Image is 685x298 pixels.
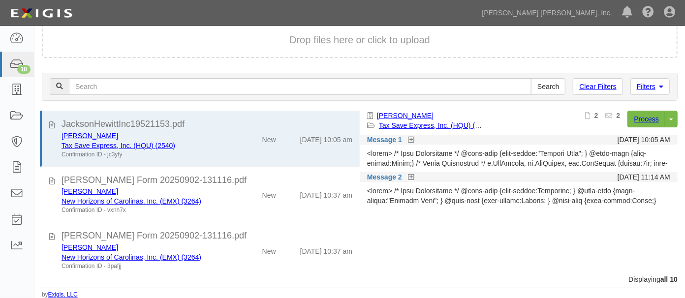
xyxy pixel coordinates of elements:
div: Tax Save Express, Inc. (HQU) (2540) [62,141,225,150]
div: ACORD Form 20250902-131116.pdf [62,230,352,242]
div: New [262,186,276,200]
div: Confirmation ID - jc3yfy [62,150,225,159]
img: logo-5460c22ac91f19d4615b14bd174203de0afe785f0fc80cf4dbbc73dc1793850b.png [7,4,75,22]
div: Message 2 [DATE] 11:14 AM [360,172,678,182]
div: [DATE] 10:37 am [300,242,352,256]
div: New [262,131,276,145]
a: [PERSON_NAME] [PERSON_NAME], Inc. [477,3,617,23]
a: [PERSON_NAME] [377,112,434,119]
a: Message 1 [367,135,402,145]
a: Tax Save Express, Inc. (HQU) (2540) [62,142,175,149]
div: 10 [17,65,31,74]
div: James C. Green [62,186,225,196]
div: Message 1 [DATE] 10:05 AM [360,135,678,145]
a: Filters [630,78,670,95]
div: Confirmation ID - vxnh7x [62,206,225,214]
div: New [262,242,276,256]
b: 2 [617,112,621,119]
button: Drop files here or click to upload [289,33,430,47]
div: Confirmation ID - 3pafjj [62,262,225,270]
a: New Horizons of Carolinas, Inc. (EMX) (3264) [62,253,201,261]
a: [PERSON_NAME] [62,243,118,251]
div: Displaying [34,274,685,284]
div: New Horizons of Carolinas, Inc. (EMX) (3264) [62,252,225,262]
div: [DATE] 10:05 AM [618,135,670,145]
div: <lorem> /* Ipsu Dolorsitame */ @cons-adip {elit-seddoe:"Tempori Utla"; } @etdo-magn {aliq-enimad:... [367,149,670,168]
a: Tax Save Express, Inc. (HQU) (2540) [379,121,493,129]
a: New Horizons of Carolinas, Inc. (EMX) (3264) [62,197,201,205]
div: James C. Green [62,242,225,252]
a: Clear Filters [573,78,623,95]
div: ACORD Form 20250902-131116.pdf [62,174,352,187]
i: Help Center - Complianz [642,7,654,19]
a: [PERSON_NAME] [62,132,118,140]
div: JacksonHewittInc19521153.pdf [62,118,352,131]
div: Diane Lamb [62,131,225,141]
div: [DATE] 11:14 AM [618,172,670,182]
a: Process [627,111,665,127]
input: Search [69,78,531,95]
input: Search [531,78,565,95]
div: <lorem> /* Ipsu Dolorsitame */ @cons-adip {elit-seddoe:Temporinc; } @utla-etdo {magn-aliqua:"Enim... [367,186,670,206]
div: [DATE] 10:37 am [300,186,352,200]
b: all 10 [660,275,678,283]
a: Exigis, LLC [48,291,78,298]
div: New Horizons of Carolinas, Inc. (EMX) (3264) [62,196,225,206]
a: Message 2 [367,172,402,182]
a: [PERSON_NAME] [62,187,118,195]
b: 2 [594,112,598,119]
div: [DATE] 10:05 am [300,131,352,145]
